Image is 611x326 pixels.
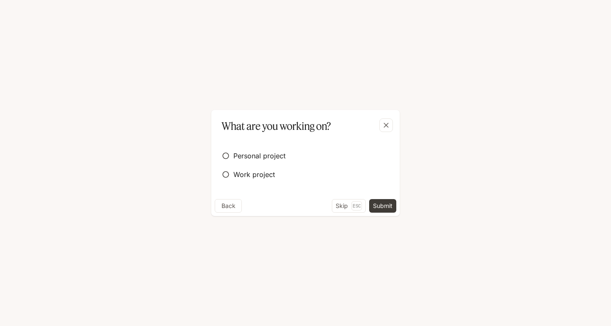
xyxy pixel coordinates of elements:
button: Back [215,199,242,213]
button: Submit [369,199,396,213]
p: What are you working on? [221,118,331,134]
span: Work project [233,169,275,180]
p: Esc [351,201,362,211]
button: SkipEsc [332,199,366,213]
span: Personal project [233,151,286,161]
